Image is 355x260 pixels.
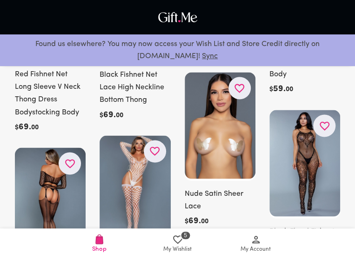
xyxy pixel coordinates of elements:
[7,38,348,62] p: Found us elsewhere? You may now access your Wish List and Store Credit directly on [DOMAIN_NAME]!
[92,245,107,253] span: Shop
[269,110,340,216] img: Black Floral Fishnet Net Spaghetti Strap Strap Crotchless Bottom Thong Bodystocking
[273,83,286,96] h6: 59 .
[19,121,31,133] h6: 69 .
[201,215,208,227] h6: 00
[15,147,86,253] img: Black Geometric Long Sleeve Crop Top Thong Garter Bodystocking Top Set
[185,187,255,213] h6: Nude Satin Sheer Lace
[31,121,39,133] h6: 00
[185,72,255,179] img: Nude Satin Sheer Lace
[163,245,192,254] span: My Wishlist
[60,228,139,260] a: Shop
[188,215,201,227] h6: 69 .
[103,109,116,121] h6: 69 .
[139,228,217,260] a: 5My Wishlist
[202,53,218,60] a: Sync
[100,69,170,107] h6: Black Fishnet Net Lace High Neckline Bottom Thong
[269,83,273,96] h6: $
[15,68,86,119] h6: Red Fishnet Net Long Sleeve V Neck Thong Dress Bodystocking Body
[217,228,295,260] a: My Account
[286,83,293,96] h6: 00
[185,215,188,227] h6: $
[156,10,200,25] img: GiftMe Logo
[241,245,271,254] span: My Account
[180,231,191,240] span: 5
[15,121,19,133] h6: $
[100,109,103,121] h6: $
[100,135,170,241] img: White Fishnet Net Long Sleeve Thong Bodysuit Bodystocking Body Set
[116,109,123,121] h6: 00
